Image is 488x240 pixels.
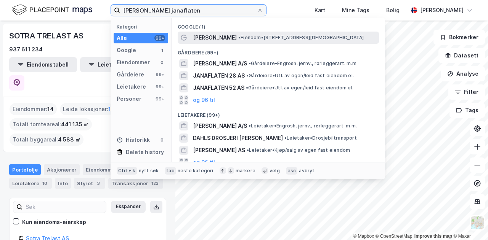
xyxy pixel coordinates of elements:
[117,70,144,79] div: Gårdeiere
[159,137,165,143] div: 0
[83,164,130,175] div: Eiendommer
[108,178,163,189] div: Transaksjoner
[286,167,298,175] div: esc
[414,234,452,239] a: Improve this map
[249,123,251,129] span: •
[154,35,165,41] div: 99+
[193,158,215,167] button: og 96 til
[150,180,160,187] div: 123
[9,178,52,189] div: Leietakere
[193,146,245,155] span: [PERSON_NAME] AS
[247,147,249,153] span: •
[22,218,86,227] div: Kun eiendoms-eierskap
[449,103,485,118] button: Tags
[159,59,165,65] div: 0
[236,168,255,174] div: markere
[117,94,141,103] div: Personer
[246,85,353,91] span: Gårdeiere • Utl. av egen/leid fast eiendom el.
[120,5,257,16] input: Søk på adresse, matrikkel, gårdeiere, leietakere eller personer
[9,45,43,54] div: 937 611 234
[353,234,374,239] a: Mapbox
[193,134,283,143] span: DAHLS DROSJERI [PERSON_NAME]
[60,103,114,115] div: Leide lokasjoner :
[159,47,165,53] div: 1
[74,178,105,189] div: Styret
[41,180,49,187] div: 10
[284,135,357,141] span: Leietaker • Drosjebiltransport
[238,35,364,41] span: Eiendom • [STREET_ADDRESS][DEMOGRAPHIC_DATA]
[61,120,89,129] span: 441 135 ㎡
[450,203,488,240] div: Kontrollprogram for chat
[193,95,215,105] button: og 96 til
[117,46,136,55] div: Google
[450,203,488,240] iframe: Chat Widget
[139,168,159,174] div: nytt søk
[386,6,400,15] div: Bolig
[270,168,280,174] div: velg
[117,58,150,67] div: Eiendommer
[172,106,385,120] div: Leietakere (99+)
[117,135,150,145] div: Historikk
[12,3,92,17] img: logo.f888ab2527a4732fd821a326f86c7f29.svg
[165,167,176,175] div: tab
[193,71,245,80] span: JANAFLATEN 28 AS
[376,234,413,239] a: OpenStreetMap
[247,147,350,153] span: Leietaker • Kjøp/salg av egen fast eiendom
[178,168,213,174] div: neste kategori
[193,121,247,130] span: [PERSON_NAME] A/S
[172,44,385,57] div: Gårdeiere (99+)
[249,60,251,66] span: •
[342,6,369,15] div: Mine Tags
[126,148,164,157] div: Delete history
[9,57,77,72] button: Eiendomstabell
[315,6,325,15] div: Kart
[246,73,354,79] span: Gårdeiere • Utl. av egen/leid fast eiendom el.
[10,118,92,130] div: Totalt tomteareal :
[58,135,80,144] span: 4 588 ㎡
[249,60,358,67] span: Gårdeiere • Engrosh. jernv., rørleggerart. m.m.
[438,48,485,63] button: Datasett
[111,201,146,213] button: Ekspander
[154,72,165,78] div: 99+
[154,84,165,90] div: 99+
[44,164,80,175] div: Aksjonærer
[172,18,385,32] div: Google (1)
[22,201,106,213] input: Søk
[117,82,146,91] div: Leietakere
[55,178,71,189] div: Info
[10,103,57,115] div: Eiendommer :
[117,24,168,30] div: Kategori
[193,83,244,92] span: JANAFLATEN 52 AS
[193,59,247,68] span: [PERSON_NAME] A/S
[420,6,464,15] div: [PERSON_NAME]
[193,33,237,42] span: [PERSON_NAME]
[47,105,54,114] span: 14
[154,96,165,102] div: 99+
[10,134,83,146] div: Totalt byggareal :
[238,35,241,40] span: •
[108,105,111,114] span: 1
[9,30,85,42] div: SOTRA TRELAST AS
[80,57,148,72] button: Leietakertabell
[246,73,249,78] span: •
[284,135,287,141] span: •
[9,164,41,175] div: Portefølje
[448,84,485,100] button: Filter
[117,33,127,43] div: Alle
[246,85,248,91] span: •
[95,180,102,187] div: 3
[117,167,137,175] div: Ctrl + k
[249,123,357,129] span: Leietaker • Engrosh. jernv., rørleggerart. m.m.
[441,66,485,81] button: Analyse
[433,30,485,45] button: Bokmerker
[299,168,315,174] div: avbryt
